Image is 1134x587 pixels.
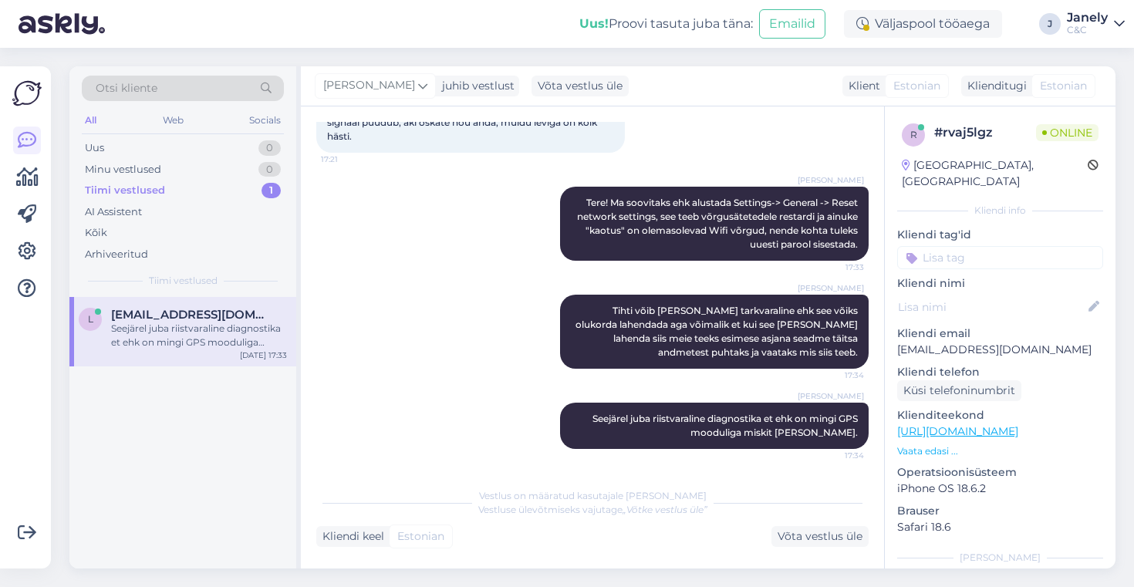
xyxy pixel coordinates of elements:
p: Kliendi telefon [897,364,1103,380]
div: [GEOGRAPHIC_DATA], [GEOGRAPHIC_DATA] [902,157,1088,190]
span: Tiimi vestlused [149,274,218,288]
div: Minu vestlused [85,162,161,177]
span: [PERSON_NAME] [798,174,864,186]
img: Askly Logo [12,79,42,108]
div: Kõik [85,225,107,241]
div: Tiimi vestlused [85,183,165,198]
span: Tihti võib [PERSON_NAME] tarkvaraline ehk see võiks olukorda lahendada aga võimalik et kui see [P... [575,305,860,358]
div: 0 [258,140,281,156]
p: Kliendi nimi [897,275,1103,292]
p: Operatsioonisüsteem [897,464,1103,481]
div: All [82,110,100,130]
div: [DATE] 17:33 [240,349,287,361]
span: [PERSON_NAME] [798,390,864,402]
span: 17:33 [806,261,864,273]
i: „Võtke vestlus üle” [623,504,707,515]
span: Vestluse ülevõtmiseks vajutage [478,504,707,515]
div: Kliendi keel [316,528,384,545]
span: [PERSON_NAME] [798,282,864,294]
div: Arhiveeritud [85,247,148,262]
span: Seejärel juba riistvaraline diagnostika et ehk on mingi GPS mooduliga miskit [PERSON_NAME]. [592,413,860,438]
b: Uus! [579,16,609,31]
p: Kliendi tag'id [897,227,1103,243]
input: Lisa nimi [898,299,1085,315]
span: [PERSON_NAME] [323,77,415,94]
div: Kliendi info [897,204,1103,218]
div: 1 [262,183,281,198]
div: [PERSON_NAME] [897,551,1103,565]
span: 17:34 [806,450,864,461]
div: AI Assistent [85,204,142,220]
span: lehtsergo03@gmail.com [111,308,272,322]
p: Vaata edasi ... [897,444,1103,458]
div: Seejärel juba riistvaraline diagnostika et ehk on mingi GPS mooduliga miskit [PERSON_NAME]. [111,322,287,349]
span: Vestlus on määratud kasutajale [PERSON_NAME] [479,490,707,501]
input: Lisa tag [897,246,1103,269]
div: Klienditugi [961,78,1027,94]
div: Võta vestlus üle [532,76,629,96]
p: Brauser [897,503,1103,519]
div: Janely [1067,12,1108,24]
div: Socials [246,110,284,130]
span: 17:34 [806,369,864,381]
div: C&C [1067,24,1108,36]
p: iPhone OS 18.6.2 [897,481,1103,497]
span: Estonian [397,528,444,545]
div: Web [160,110,187,130]
div: juhib vestlust [436,78,515,94]
p: Kliendi email [897,326,1103,342]
p: [EMAIL_ADDRESS][DOMAIN_NAME] [897,342,1103,358]
span: Online [1036,124,1099,141]
span: Estonian [893,78,940,94]
button: Emailid [759,9,825,39]
div: # rvaj5lgz [934,123,1036,142]
div: Klient [842,78,880,94]
span: Tere, mul iphone 14ga selline probleem, millegi pärast gpsi signaal puudub, äki oskate nõu anda, ... [327,103,599,142]
span: Tere! Ma soovitaks ehk alustada Settings-> General -> Reset network settings, see teeb võrgusätet... [577,197,860,250]
div: Uus [85,140,104,156]
span: Otsi kliente [96,80,157,96]
span: 17:21 [321,153,379,165]
div: 0 [258,162,281,177]
div: Võta vestlus üle [771,526,869,547]
div: Väljaspool tööaega [844,10,1002,38]
div: Proovi tasuta juba täna: [579,15,753,33]
div: J [1039,13,1061,35]
p: Safari 18.6 [897,519,1103,535]
a: JanelyC&C [1067,12,1125,36]
span: l [88,313,93,325]
div: Küsi telefoninumbrit [897,380,1021,401]
span: r [910,129,917,140]
p: Klienditeekond [897,407,1103,423]
a: [URL][DOMAIN_NAME] [897,424,1018,438]
span: Estonian [1040,78,1087,94]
